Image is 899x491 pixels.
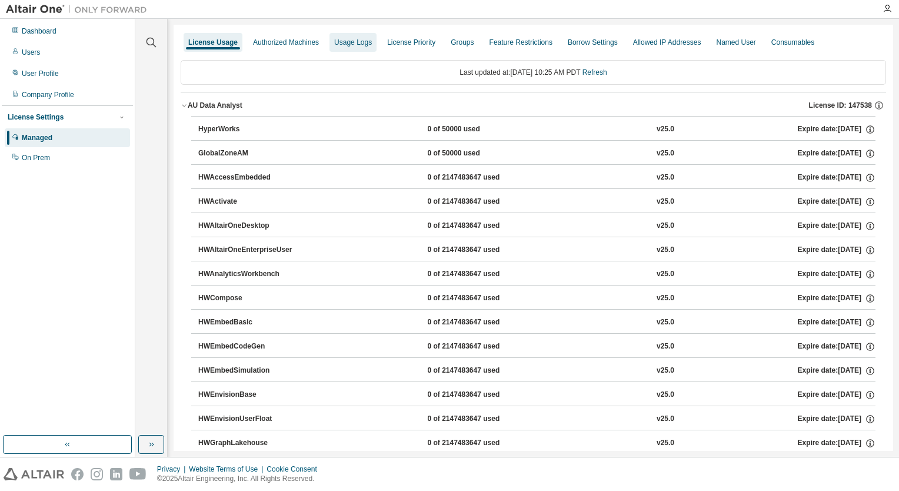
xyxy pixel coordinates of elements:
div: v25.0 [657,124,674,135]
button: HWEmbedCodeGen0 of 2147483647 usedv25.0Expire date:[DATE] [198,334,875,360]
div: 0 of 2147483647 used [427,317,533,328]
div: HWCompose [198,293,304,304]
div: Allowed IP Addresses [633,38,701,47]
div: GlobalZoneAM [198,148,304,159]
div: 0 of 2147483647 used [427,366,533,376]
img: facebook.svg [71,468,84,480]
div: Expire date: [DATE] [797,390,875,400]
button: HWAnalyticsWorkbench0 of 2147483647 usedv25.0Expire date:[DATE] [198,261,875,287]
div: Expire date: [DATE] [797,366,875,376]
button: HWEnvisionUserFloat0 of 2147483647 usedv25.0Expire date:[DATE] [198,406,875,432]
div: v25.0 [657,245,674,256]
div: Usage Logs [334,38,372,47]
div: Expire date: [DATE] [797,269,875,280]
div: Expire date: [DATE] [797,245,875,256]
div: Groups [451,38,474,47]
div: v25.0 [657,293,674,304]
div: Expire date: [DATE] [797,317,875,328]
div: Expire date: [DATE] [797,341,875,352]
div: HyperWorks [198,124,304,135]
a: Refresh [582,68,607,77]
span: License ID: 147538 [809,101,872,110]
div: HWEmbedCodeGen [198,341,304,352]
div: Feature Restrictions [490,38,552,47]
div: 0 of 50000 used [427,148,533,159]
div: Consumables [771,38,814,47]
div: HWEmbedSimulation [198,366,304,376]
div: HWEnvisionUserFloat [198,414,304,424]
img: altair_logo.svg [4,468,64,480]
div: v25.0 [657,317,674,328]
div: 0 of 2147483647 used [427,172,533,183]
div: Expire date: [DATE] [797,172,875,183]
button: HWAltairOneEnterpriseUser0 of 2147483647 usedv25.0Expire date:[DATE] [198,237,875,263]
img: youtube.svg [129,468,146,480]
div: v25.0 [657,172,674,183]
div: Expire date: [DATE] [797,438,875,449]
div: 0 of 2147483647 used [427,438,533,449]
button: HWCompose0 of 2147483647 usedv25.0Expire date:[DATE] [198,286,875,311]
div: HWAnalyticsWorkbench [198,269,304,280]
div: Expire date: [DATE] [797,124,875,135]
div: HWEnvisionBase [198,390,304,400]
div: License Settings [8,112,64,122]
div: Expire date: [DATE] [797,221,875,231]
div: v25.0 [657,438,674,449]
div: v25.0 [657,366,674,376]
div: HWEmbedBasic [198,317,304,328]
div: HWActivate [198,197,304,207]
div: 0 of 2147483647 used [427,245,533,256]
div: v25.0 [657,414,674,424]
div: Dashboard [22,26,56,36]
div: 0 of 50000 used [427,124,533,135]
button: AU Data AnalystLicense ID: 147538 [181,92,886,118]
div: v25.0 [657,269,674,280]
div: HWGraphLakehouse [198,438,304,449]
div: HWAltairOneDesktop [198,221,304,231]
button: HWEnvisionBase0 of 2147483647 usedv25.0Expire date:[DATE] [198,382,875,408]
button: HWAltairOneDesktop0 of 2147483647 usedv25.0Expire date:[DATE] [198,213,875,239]
div: v25.0 [657,221,674,231]
img: instagram.svg [91,468,103,480]
div: HWAltairOneEnterpriseUser [198,245,304,256]
div: 0 of 2147483647 used [427,414,533,424]
div: User Profile [22,69,59,78]
img: linkedin.svg [110,468,122,480]
div: v25.0 [657,197,674,207]
button: HWActivate0 of 2147483647 usedv25.0Expire date:[DATE] [198,189,875,215]
div: License Usage [188,38,238,47]
div: HWAccessEmbedded [198,172,304,183]
button: HWAccessEmbedded0 of 2147483647 usedv25.0Expire date:[DATE] [198,165,875,191]
div: Borrow Settings [568,38,618,47]
div: Company Profile [22,90,74,99]
div: v25.0 [657,390,674,400]
div: 0 of 2147483647 used [427,197,533,207]
div: Managed [22,133,52,142]
button: HWEmbedBasic0 of 2147483647 usedv25.0Expire date:[DATE] [198,310,875,336]
p: © 2025 Altair Engineering, Inc. All Rights Reserved. [157,474,324,484]
div: On Prem [22,153,50,162]
button: HWEmbedSimulation0 of 2147483647 usedv25.0Expire date:[DATE] [198,358,875,384]
div: Privacy [157,465,189,474]
div: Expire date: [DATE] [797,414,875,424]
div: 0 of 2147483647 used [427,341,533,352]
div: Named User [716,38,755,47]
div: 0 of 2147483647 used [427,269,533,280]
div: Authorized Machines [253,38,319,47]
div: v25.0 [657,341,674,352]
div: Website Terms of Use [189,465,267,474]
button: HyperWorks0 of 50000 usedv25.0Expire date:[DATE] [198,117,875,142]
div: Cookie Consent [267,465,324,474]
div: Last updated at: [DATE] 10:25 AM PDT [181,60,886,85]
div: v25.0 [657,148,674,159]
div: Expire date: [DATE] [797,197,875,207]
div: 0 of 2147483647 used [427,390,533,400]
div: AU Data Analyst [188,101,242,110]
button: GlobalZoneAM0 of 50000 usedv25.0Expire date:[DATE] [198,141,875,167]
div: Expire date: [DATE] [797,293,875,304]
div: Users [22,48,40,57]
button: HWGraphLakehouse0 of 2147483647 usedv25.0Expire date:[DATE] [198,430,875,456]
div: 0 of 2147483647 used [427,221,533,231]
img: Altair One [6,4,153,15]
div: Expire date: [DATE] [797,148,875,159]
